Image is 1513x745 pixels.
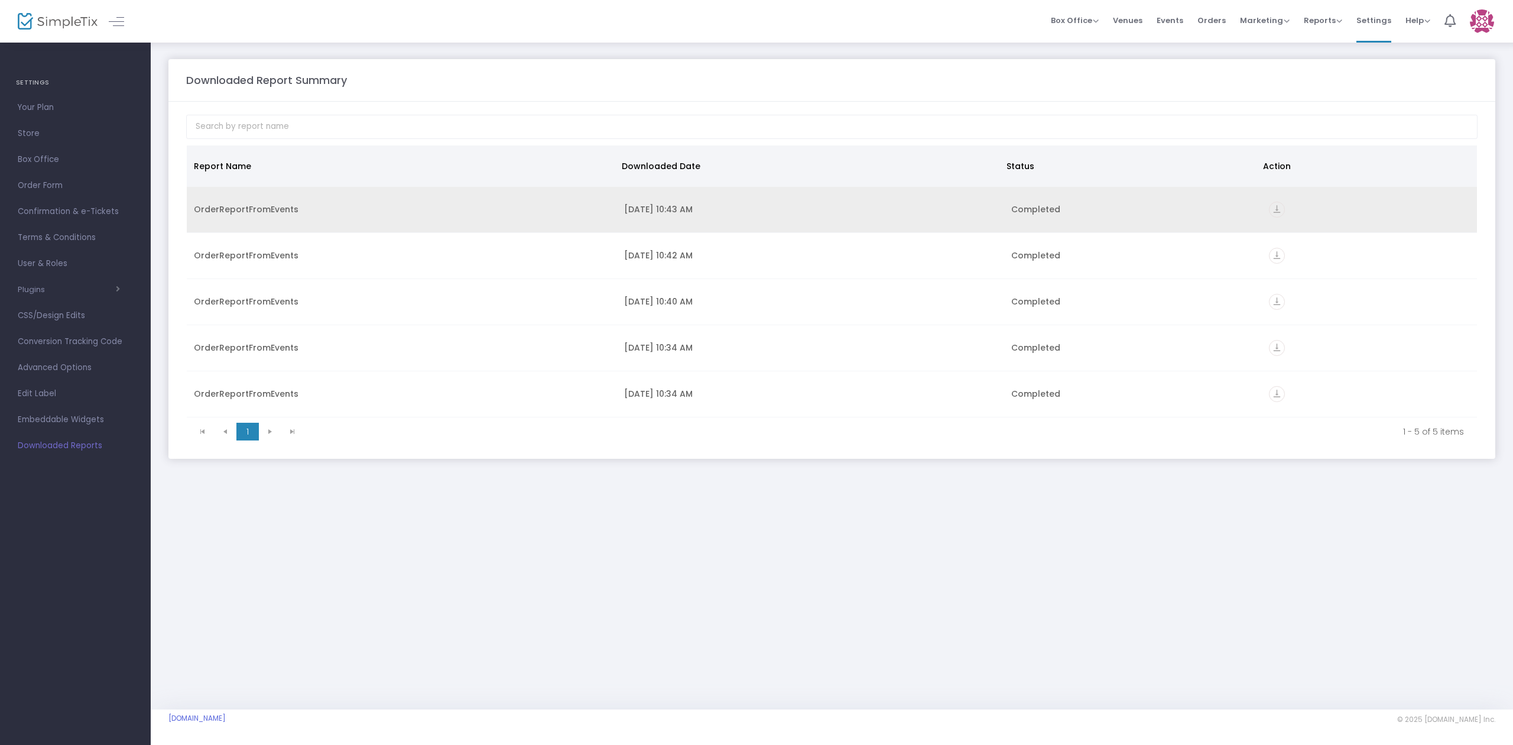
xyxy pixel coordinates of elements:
th: Action [1256,145,1470,187]
div: Completed [1011,388,1255,400]
th: Report Name [187,145,615,187]
m-panel-title: Downloaded Report Summary [186,72,347,88]
button: Plugins [18,285,120,294]
a: [DOMAIN_NAME] [168,714,226,723]
div: Data table [187,145,1477,417]
a: vertical_align_bottom [1269,251,1285,263]
i: vertical_align_bottom [1269,340,1285,356]
span: Box Office [1051,15,1099,26]
div: 9/22/2025 10:42 AM [624,250,997,261]
span: Orders [1197,5,1226,35]
div: 9/22/2025 10:34 AM [624,388,997,400]
span: Store [18,126,133,141]
i: vertical_align_bottom [1269,202,1285,218]
span: Settings [1356,5,1391,35]
span: Venues [1113,5,1142,35]
span: Your Plan [18,100,133,115]
div: Completed [1011,203,1255,215]
a: vertical_align_bottom [1269,205,1285,217]
span: Marketing [1240,15,1290,26]
span: Events [1157,5,1183,35]
span: Embeddable Widgets [18,412,133,427]
span: Confirmation & e-Tickets [18,204,133,219]
span: Order Form [18,178,133,193]
div: OrderReportFromEvents [194,250,610,261]
kendo-pager-info: 1 - 5 of 5 items [312,426,1464,438]
span: Page 1 [236,423,259,440]
div: https://go.SimpleTix.com/9k1yt [1269,340,1470,356]
span: User & Roles [18,256,133,271]
div: https://go.SimpleTix.com/gldeb [1269,202,1470,218]
div: https://go.SimpleTix.com/vtiig [1269,248,1470,264]
div: Completed [1011,342,1255,354]
i: vertical_align_bottom [1269,294,1285,310]
div: 9/22/2025 10:34 AM [624,342,997,354]
div: OrderReportFromEvents [194,342,610,354]
th: Downloaded Date [615,145,999,187]
a: vertical_align_bottom [1269,344,1285,355]
i: vertical_align_bottom [1269,386,1285,402]
span: CSS/Design Edits [18,308,133,323]
span: Downloaded Reports [18,438,133,454]
span: Box Office [18,152,133,167]
a: vertical_align_bottom [1269,297,1285,309]
div: OrderReportFromEvents [194,296,610,307]
div: https://go.SimpleTix.com/dlqh9 [1269,294,1470,310]
div: OrderReportFromEvents [194,203,610,215]
span: Conversion Tracking Code [18,334,133,349]
div: 9/22/2025 10:40 AM [624,296,997,307]
div: 9/22/2025 10:43 AM [624,203,997,215]
span: Advanced Options [18,360,133,375]
h4: SETTINGS [16,71,135,95]
div: Completed [1011,250,1255,261]
div: Completed [1011,296,1255,307]
span: Terms & Conditions [18,230,133,245]
input: Search by report name [186,115,1478,139]
span: Reports [1304,15,1342,26]
div: OrderReportFromEvents [194,388,610,400]
div: https://go.SimpleTix.com/34g0j [1269,386,1470,402]
span: Help [1405,15,1430,26]
i: vertical_align_bottom [1269,248,1285,264]
a: vertical_align_bottom [1269,390,1285,401]
span: Edit Label [18,386,133,401]
th: Status [999,145,1256,187]
span: © 2025 [DOMAIN_NAME] Inc. [1397,715,1495,724]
